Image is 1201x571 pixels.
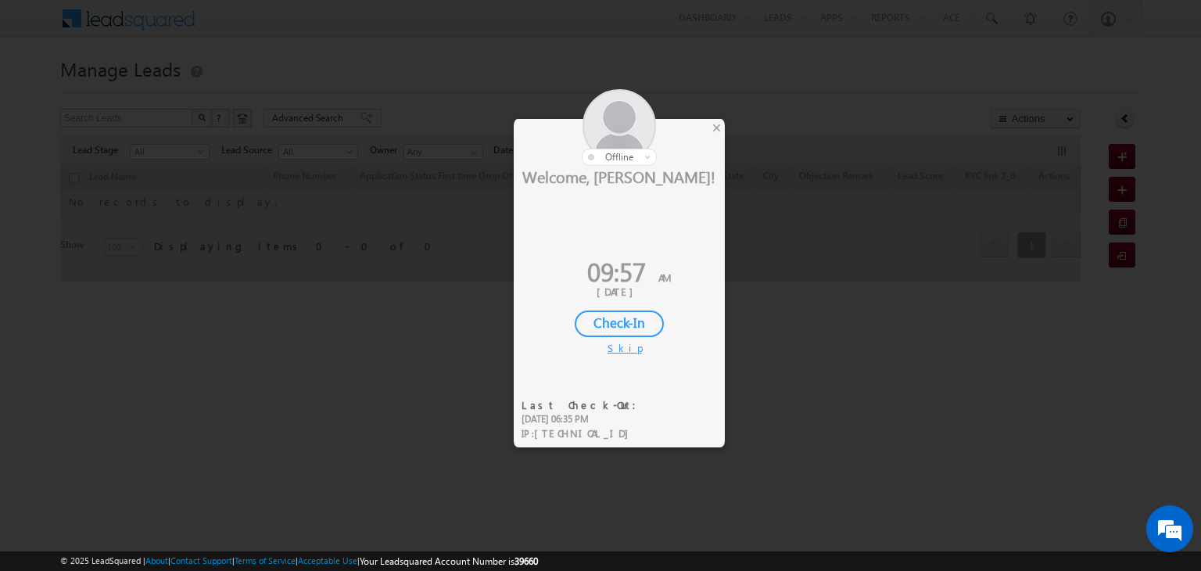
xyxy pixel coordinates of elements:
[658,271,671,284] span: AM
[522,398,646,412] div: Last Check-Out:
[587,253,646,289] span: 09:57
[514,555,538,567] span: 39660
[525,285,713,299] div: [DATE]
[235,555,296,566] a: Terms of Service
[522,412,646,426] div: [DATE] 06:35 PM
[708,119,725,136] div: ×
[534,426,636,440] span: [TECHNICAL_ID]
[514,166,725,186] div: Welcome, [PERSON_NAME]!
[575,311,664,337] div: Check-In
[360,555,538,567] span: Your Leadsquared Account Number is
[522,426,646,441] div: IP :
[145,555,168,566] a: About
[298,555,357,566] a: Acceptable Use
[170,555,232,566] a: Contact Support
[60,554,538,569] span: © 2025 LeadSquared | | | | |
[605,151,633,163] span: offline
[608,341,631,355] div: Skip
